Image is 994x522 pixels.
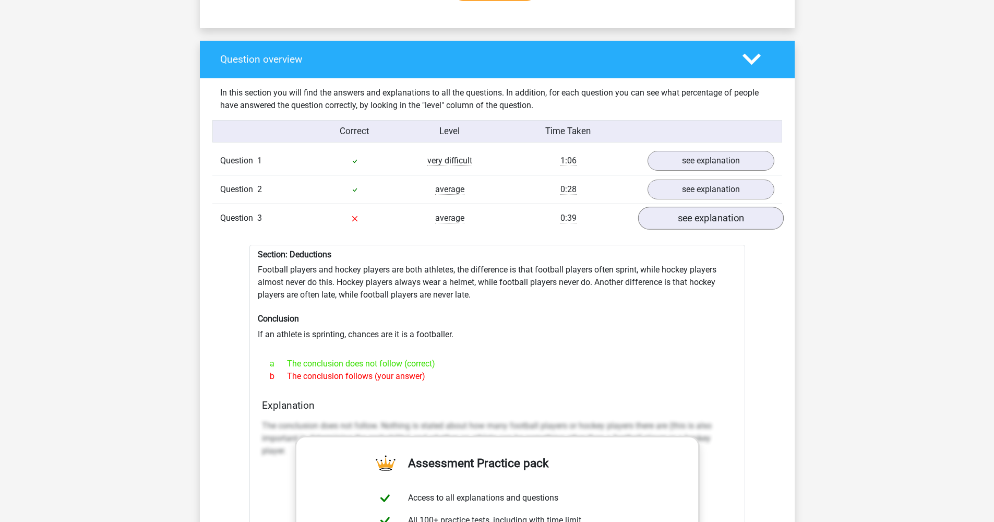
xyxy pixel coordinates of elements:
[257,184,262,194] span: 2
[638,207,783,230] a: see explanation
[402,125,497,138] div: Level
[560,184,577,195] span: 0:28
[257,156,262,165] span: 1
[270,370,287,383] span: b
[307,125,402,138] div: Correct
[262,370,733,383] div: The conclusion follows (your answer)
[262,420,733,457] p: The conclusion does not follow. Nothing is stated about how many football players or hockey playe...
[212,87,782,112] div: In this section you will find the answers and explanations to all the questions. In addition, for...
[497,125,639,138] div: Time Taken
[435,213,464,223] span: average
[220,155,257,167] span: Question
[220,183,257,196] span: Question
[435,184,464,195] span: average
[262,358,733,370] div: The conclusion does not follow (correct)
[560,213,577,223] span: 0:39
[270,358,287,370] span: a
[258,250,737,259] h6: Section: Deductions
[427,156,472,166] span: very difficult
[220,212,257,224] span: Question
[258,314,737,324] h6: Conclusion
[648,180,774,199] a: see explanation
[220,53,727,65] h4: Question overview
[648,151,774,171] a: see explanation
[262,399,733,411] h4: Explanation
[560,156,577,166] span: 1:06
[257,213,262,223] span: 3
